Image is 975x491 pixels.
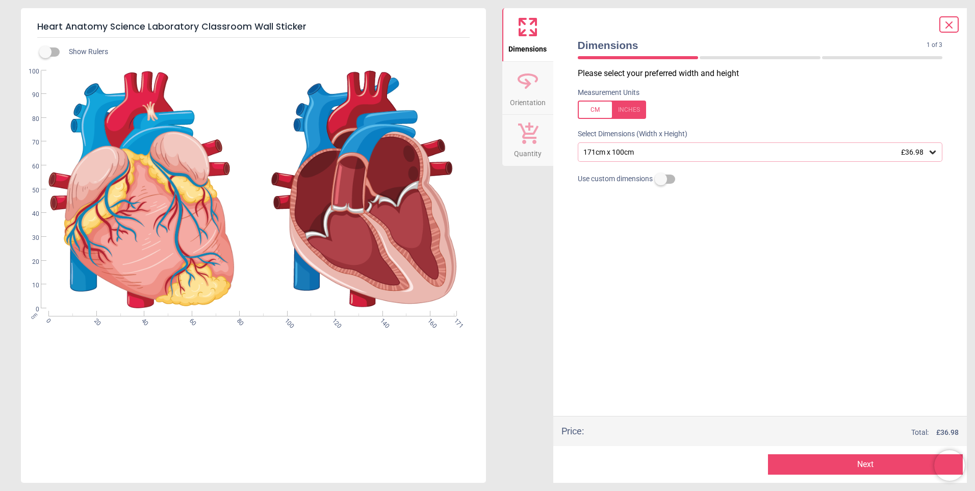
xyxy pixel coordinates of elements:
span: 90 [20,91,39,100]
p: Please select your preferred width and height [578,68,951,79]
span: 40 [20,210,39,218]
span: £36.98 [901,148,923,156]
div: Total: [599,428,959,438]
div: Show Rulers [45,46,486,58]
span: cm [30,311,39,321]
span: 60 [20,162,39,171]
span: 50 [20,186,39,195]
span: 0 [44,317,51,324]
span: 120 [330,317,337,324]
span: 20 [20,258,39,266]
label: Measurement Units [578,88,639,98]
span: 160 [425,317,432,324]
span: £ [936,428,959,438]
span: 36.98 [940,428,959,436]
span: 100 [283,317,289,324]
span: 140 [378,317,384,324]
button: Orientation [502,62,553,115]
div: Price : [561,425,584,437]
label: Select Dimensions (Width x Height) [570,129,687,139]
span: 80 [20,115,39,124]
span: Dimensions [578,38,927,53]
h5: Heart Anatomy Science Laboratory Classroom Wall Sticker [37,16,470,38]
span: 20 [92,317,98,324]
span: 10 [20,281,39,290]
div: 171cm x 100cm [582,148,928,157]
span: Dimensions [508,39,547,55]
span: Quantity [514,144,542,159]
span: 100 [20,67,39,76]
span: 70 [20,138,39,147]
iframe: Brevo live chat [934,450,965,481]
span: 171 [452,317,458,324]
span: Orientation [510,93,546,108]
button: Dimensions [502,8,553,61]
span: 40 [139,317,146,324]
span: 30 [20,234,39,242]
span: 0 [20,305,39,314]
button: Quantity [502,115,553,166]
span: 80 [235,317,241,324]
span: 1 of 3 [927,41,942,50]
button: Next [768,454,963,475]
span: 60 [187,317,194,324]
span: Use custom dimensions [578,174,653,184]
